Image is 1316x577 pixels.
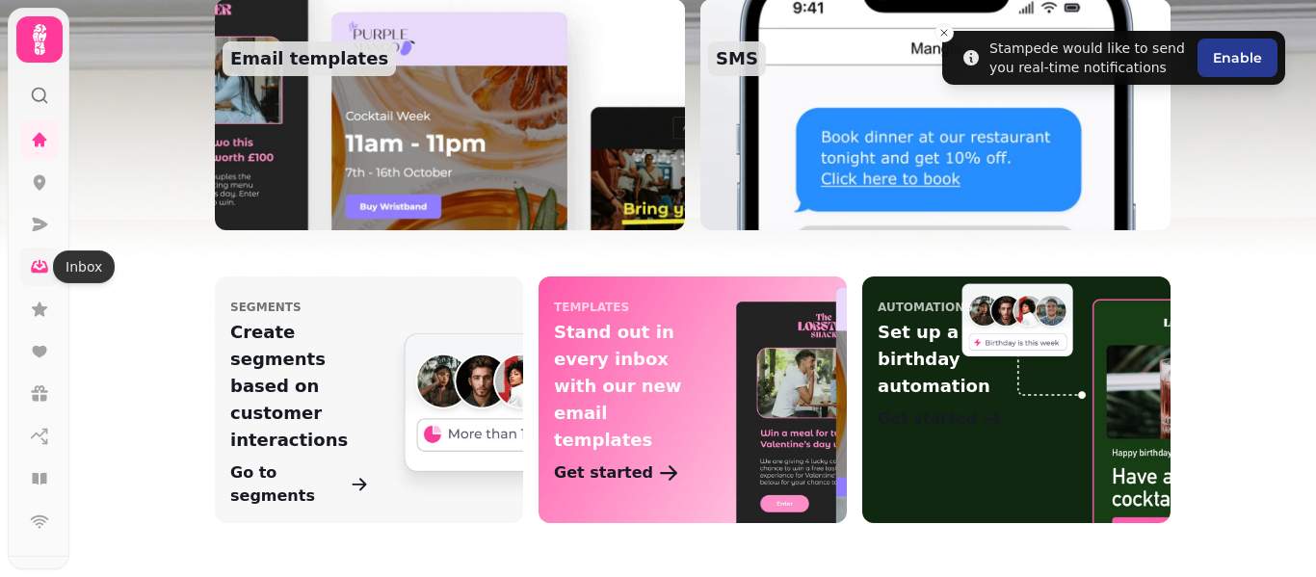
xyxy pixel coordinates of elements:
p: segments [230,300,302,315]
p: Create segments based on customer interactions [230,319,369,454]
p: Get started [878,407,977,431]
p: Stand out in every inbox with our new email templates [554,319,693,454]
p: SMS [708,41,766,76]
a: automationsSet up a birthday automationGet started [862,276,1171,523]
div: Stampede would like to send you real-time notifications [989,39,1190,77]
p: Go to segments [230,461,346,508]
p: Set up a birthday automation [878,319,1016,400]
button: Close toast [934,23,954,42]
a: templatesStand out in every inbox with our new email templatesGet started [539,276,847,523]
div: Inbox [53,250,115,283]
p: Get started [554,461,653,485]
button: Enable [1198,39,1277,77]
p: templates [554,300,629,315]
p: Email templates [223,41,396,76]
a: segmentsCreate segments based on customer interactionsGo to segments [215,276,523,523]
p: automations [878,300,973,315]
